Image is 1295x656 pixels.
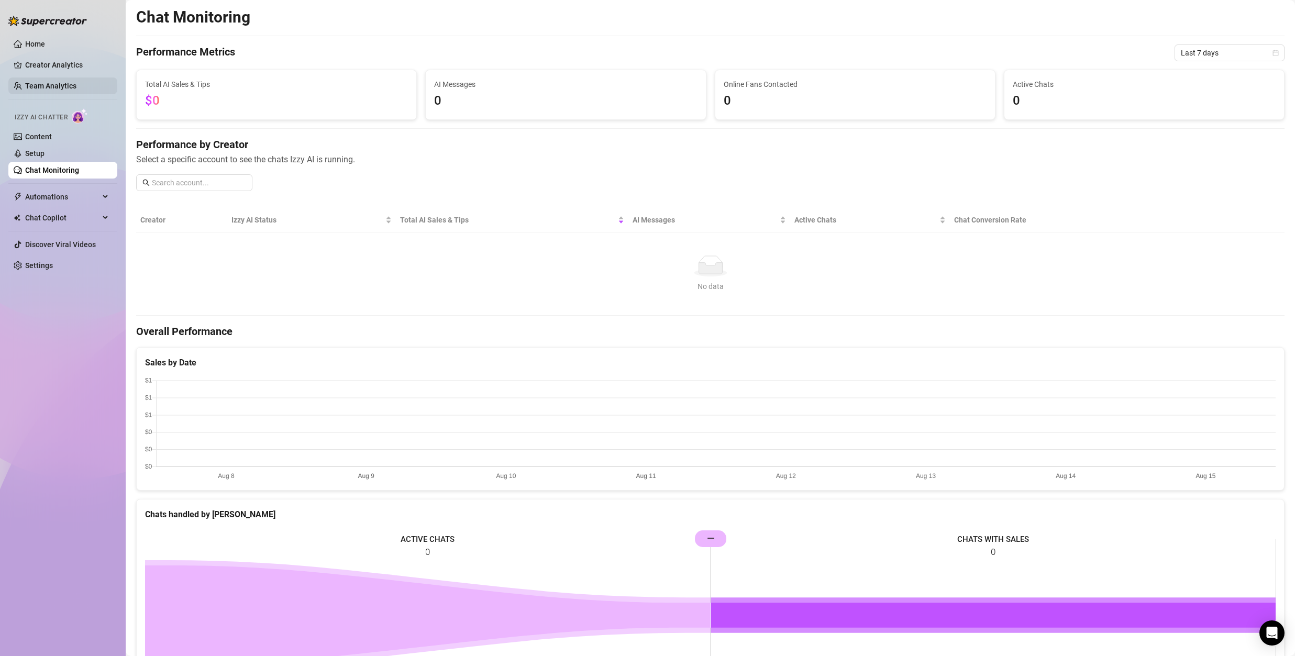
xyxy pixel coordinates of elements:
a: Creator Analytics [25,57,109,73]
span: Online Fans Contacted [724,79,987,90]
span: thunderbolt [14,193,22,201]
th: Active Chats [790,208,950,232]
div: No data [145,281,1276,292]
h2: Chat Monitoring [136,7,250,27]
span: Active Chats [794,214,937,226]
a: Setup [25,149,45,158]
span: 0 [1013,91,1276,111]
h4: Overall Performance [136,324,1285,339]
a: Settings [25,261,53,270]
span: Total AI Sales & Tips [400,214,616,226]
span: search [142,179,150,186]
img: AI Chatter [72,108,88,124]
h4: Performance by Creator [136,137,1285,152]
a: Content [25,132,52,141]
span: 0 [724,91,987,111]
div: Chats handled by [PERSON_NAME] [145,508,1276,521]
th: Izzy AI Status [227,208,396,232]
span: Total AI Sales & Tips [145,79,408,90]
span: $0 [145,93,160,108]
th: Total AI Sales & Tips [396,208,628,232]
img: Chat Copilot [14,214,20,221]
h4: Performance Metrics [136,45,235,61]
input: Search account... [152,177,246,188]
a: Discover Viral Videos [25,240,96,249]
span: calendar [1272,50,1279,56]
span: AI Messages [434,79,697,90]
span: Izzy AI Chatter [15,113,68,123]
div: Open Intercom Messenger [1259,620,1285,646]
th: Chat Conversion Rate [950,208,1170,232]
a: Home [25,40,45,48]
span: Last 7 days [1181,45,1278,61]
div: Sales by Date [145,356,1276,369]
th: AI Messages [628,208,790,232]
span: Select a specific account to see the chats Izzy AI is running. [136,153,1285,166]
a: Chat Monitoring [25,166,79,174]
span: 0 [434,91,697,111]
span: Automations [25,188,99,205]
span: Izzy AI Status [231,214,383,226]
th: Creator [136,208,227,232]
a: Team Analytics [25,82,76,90]
span: Chat Copilot [25,209,99,226]
span: Active Chats [1013,79,1276,90]
span: AI Messages [633,214,777,226]
img: logo-BBDzfeDw.svg [8,16,87,26]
